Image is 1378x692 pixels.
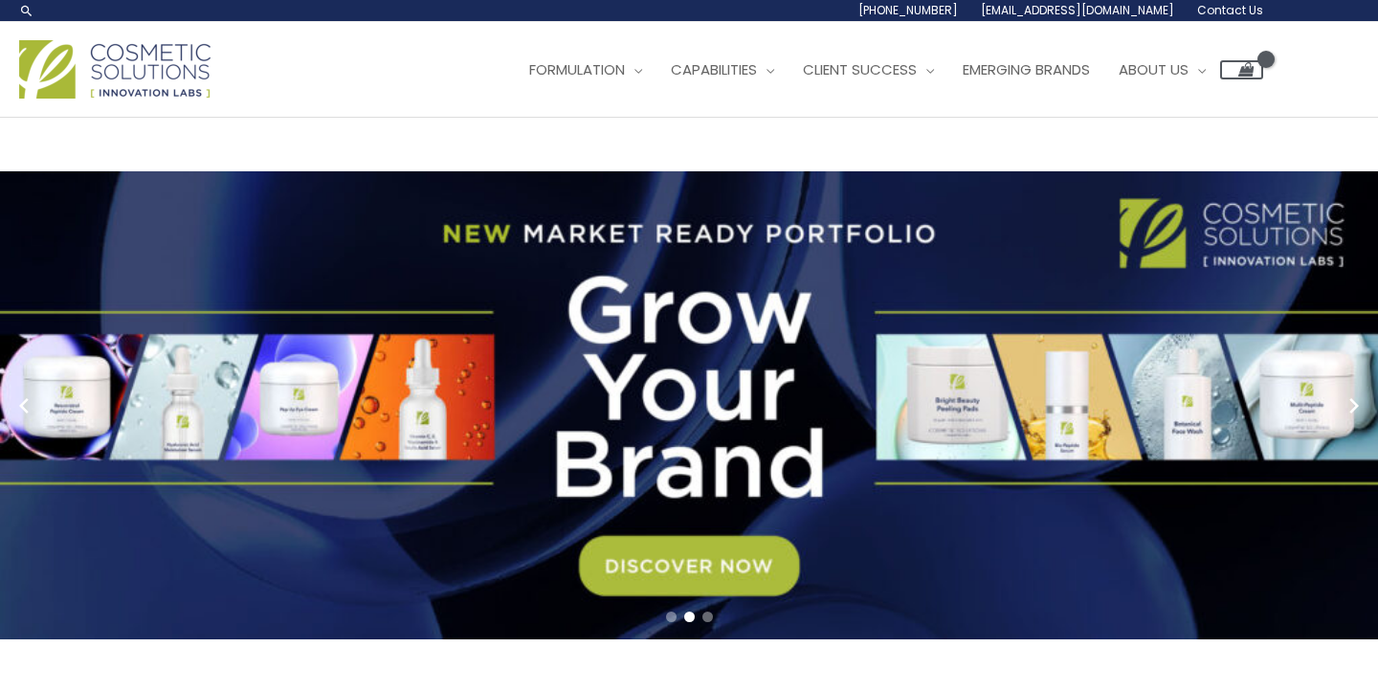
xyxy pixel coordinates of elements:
a: Formulation [515,41,656,99]
span: Emerging Brands [963,59,1090,79]
span: About Us [1119,59,1189,79]
a: View Shopping Cart, empty [1220,60,1263,79]
span: Formulation [529,59,625,79]
span: Capabilities [671,59,757,79]
a: Emerging Brands [948,41,1104,99]
a: Client Success [789,41,948,99]
span: Contact Us [1197,2,1263,18]
img: Cosmetic Solutions Logo [19,40,211,99]
span: Go to slide 3 [702,612,713,622]
span: [PHONE_NUMBER] [858,2,958,18]
a: Capabilities [656,41,789,99]
nav: Site Navigation [500,41,1263,99]
span: [EMAIL_ADDRESS][DOMAIN_NAME] [981,2,1174,18]
button: Previous slide [10,391,38,420]
a: About Us [1104,41,1220,99]
a: Search icon link [19,3,34,18]
span: Go to slide 1 [666,612,677,622]
span: Client Success [803,59,917,79]
span: Go to slide 2 [684,612,695,622]
button: Next slide [1340,391,1368,420]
